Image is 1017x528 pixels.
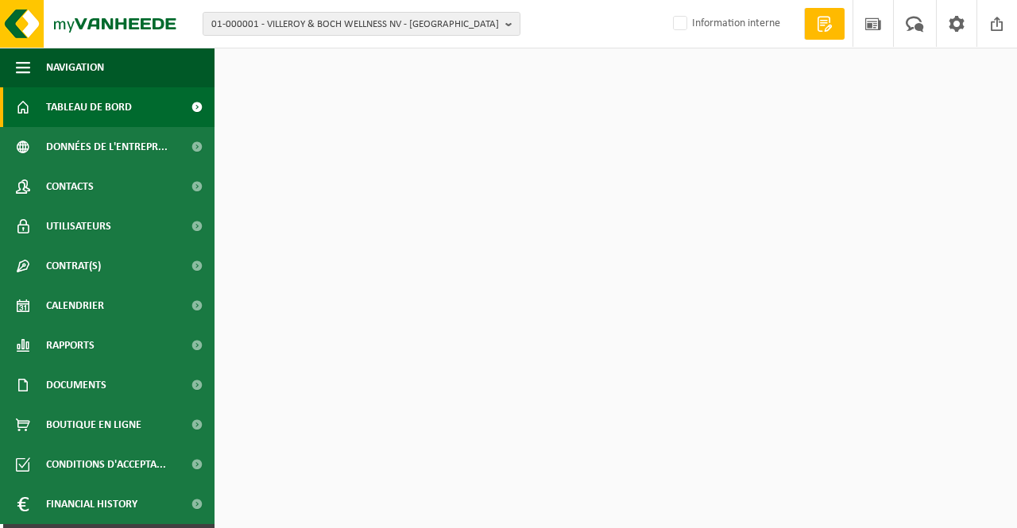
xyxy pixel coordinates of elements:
span: Données de l'entrepr... [46,127,168,167]
span: Utilisateurs [46,206,111,246]
span: Tableau de bord [46,87,132,127]
span: Boutique en ligne [46,405,141,445]
span: Contacts [46,167,94,206]
span: Conditions d'accepta... [46,445,166,484]
span: Documents [46,365,106,405]
span: Calendrier [46,286,104,326]
button: 01-000001 - VILLEROY & BOCH WELLNESS NV - [GEOGRAPHIC_DATA] [203,12,520,36]
span: Financial History [46,484,137,524]
span: Navigation [46,48,104,87]
span: Contrat(s) [46,246,101,286]
label: Information interne [670,12,780,36]
span: Rapports [46,326,95,365]
span: 01-000001 - VILLEROY & BOCH WELLNESS NV - [GEOGRAPHIC_DATA] [211,13,499,37]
